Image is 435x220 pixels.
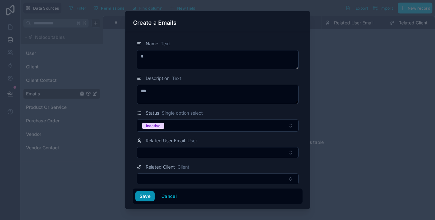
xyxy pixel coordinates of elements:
span: User [187,137,197,144]
span: Name [146,40,158,47]
h3: Create a Emails [133,19,177,27]
button: Select Button [137,147,299,158]
div: Inactive [146,123,160,129]
span: Related User Email [146,137,185,144]
span: Text [161,40,170,47]
span: Status [146,110,159,116]
button: Select Button [137,173,299,184]
span: Client [177,164,189,170]
span: Text [172,75,181,82]
span: Related Client [146,164,175,170]
button: Select Button [137,119,299,132]
span: Single option select [162,110,203,116]
span: Description [146,75,169,82]
button: Save [135,191,155,201]
button: Cancel [157,191,181,201]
